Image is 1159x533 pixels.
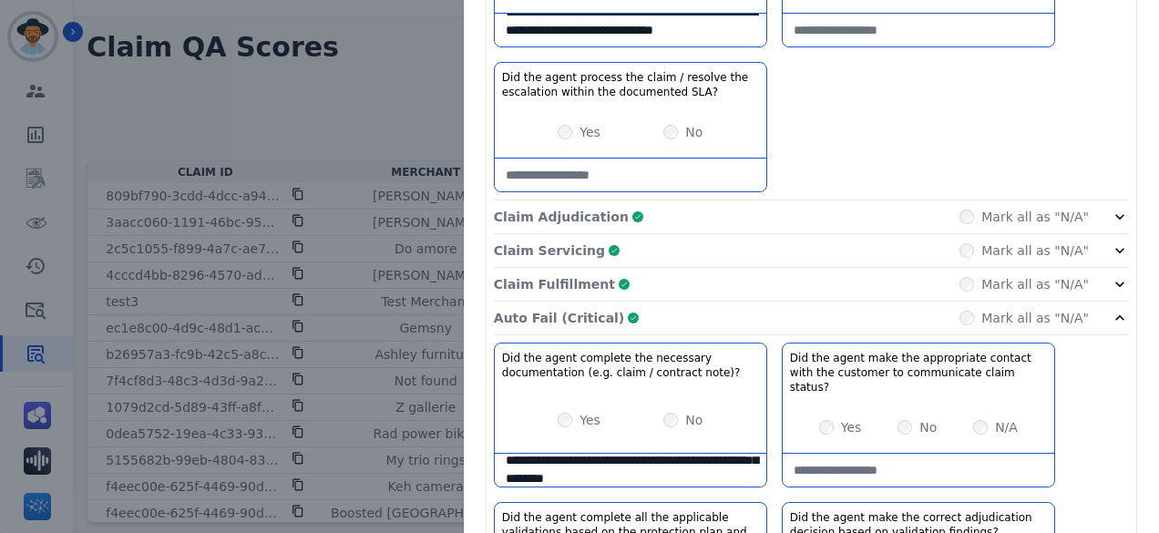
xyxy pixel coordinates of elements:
[579,411,600,429] label: Yes
[685,411,703,429] label: No
[790,351,1047,395] h3: Did the agent make the appropriate contact with the customer to communicate claim status?
[494,309,624,327] p: Auto Fail (Critical)
[494,241,605,260] p: Claim Servicing
[981,208,1089,226] label: Mark all as "N/A"
[841,418,862,436] label: Yes
[981,241,1089,260] label: Mark all as "N/A"
[502,70,759,99] h3: Did the agent process the claim / resolve the escalation within the documented SLA?
[579,123,600,141] label: Yes
[494,208,629,226] p: Claim Adjudication
[919,418,937,436] label: No
[502,351,759,380] h3: Did the agent complete the necessary documentation (e.g. claim / contract note)?
[981,309,1089,327] label: Mark all as "N/A"
[685,123,703,141] label: No
[995,418,1018,436] label: N/A
[981,275,1089,293] label: Mark all as "N/A"
[494,275,615,293] p: Claim Fulfillment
